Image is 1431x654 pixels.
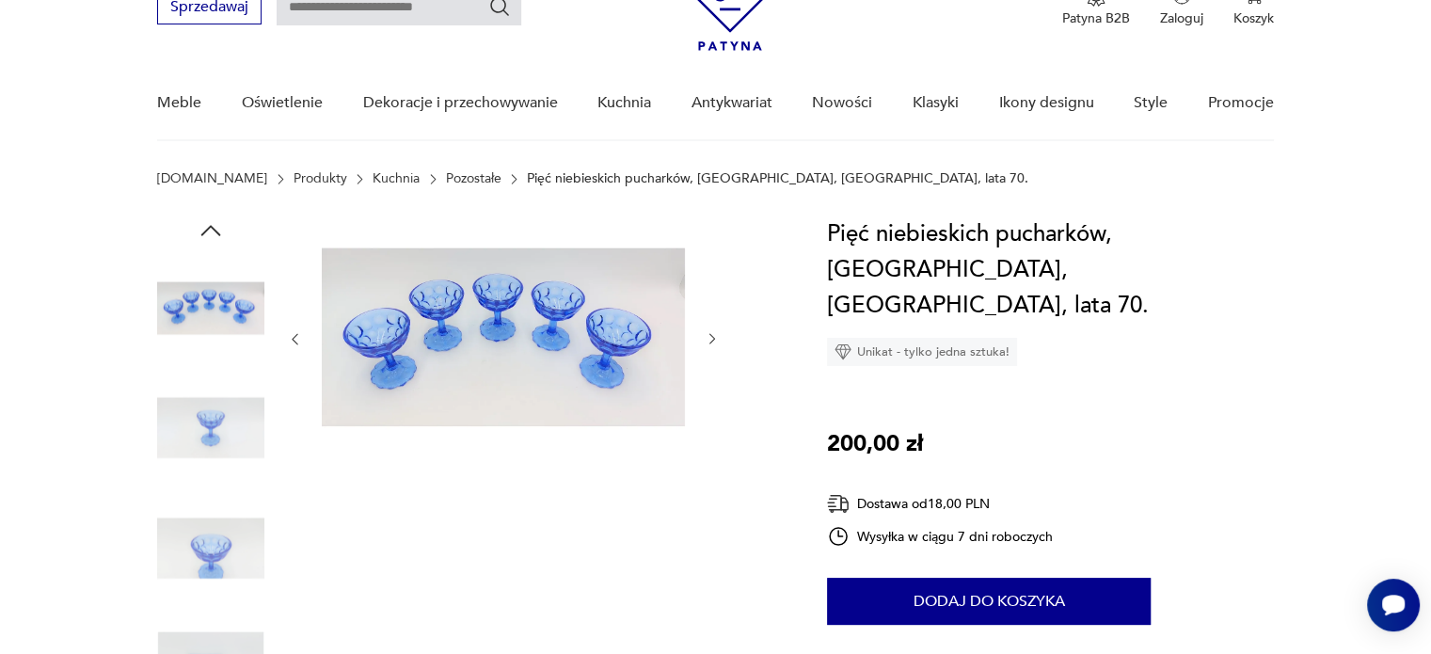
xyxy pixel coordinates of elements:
a: Produkty [294,171,347,186]
p: Patyna B2B [1062,9,1130,27]
a: Kuchnia [373,171,420,186]
div: Wysyłka w ciągu 7 dni roboczych [827,525,1053,548]
h1: Pięć niebieskich pucharków, [GEOGRAPHIC_DATA], [GEOGRAPHIC_DATA], lata 70. [827,216,1274,324]
a: Meble [157,67,201,139]
p: 200,00 zł [827,426,923,462]
p: Pięć niebieskich pucharków, [GEOGRAPHIC_DATA], [GEOGRAPHIC_DATA], lata 70. [527,171,1028,186]
a: [DOMAIN_NAME] [157,171,267,186]
a: Sprzedawaj [157,2,262,15]
div: Dostawa od 18,00 PLN [827,492,1053,516]
div: Unikat - tylko jedna sztuka! [827,338,1017,366]
img: Zdjęcie produktu Pięć niebieskich pucharków, Ząbkowice, Polska, lata 70. [157,494,264,601]
a: Pozostałe [446,171,501,186]
img: Zdjęcie produktu Pięć niebieskich pucharków, Ząbkowice, Polska, lata 70. [322,216,685,458]
a: Klasyki [913,67,959,139]
a: Style [1134,67,1168,139]
a: Ikony designu [998,67,1093,139]
p: Koszyk [1233,9,1274,27]
a: Nowości [812,67,872,139]
button: Dodaj do koszyka [827,578,1151,625]
a: Antykwariat [692,67,772,139]
img: Zdjęcie produktu Pięć niebieskich pucharków, Ząbkowice, Polska, lata 70. [157,254,264,361]
a: Dekoracje i przechowywanie [362,67,557,139]
a: Oświetlenie [242,67,323,139]
img: Ikona dostawy [827,492,850,516]
img: Ikona diamentu [835,343,851,360]
a: Promocje [1208,67,1274,139]
iframe: Smartsupp widget button [1367,579,1420,631]
p: Zaloguj [1160,9,1203,27]
img: Zdjęcie produktu Pięć niebieskich pucharków, Ząbkowice, Polska, lata 70. [157,375,264,482]
a: Kuchnia [597,67,651,139]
